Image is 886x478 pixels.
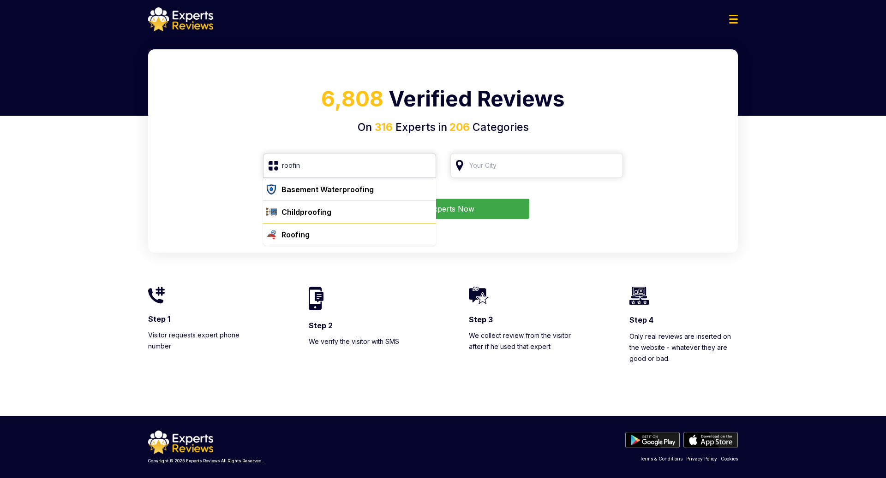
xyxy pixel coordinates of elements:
[469,330,578,352] p: We collect review from the visitor after if he used that expert
[148,458,263,464] p: Copyright © 2025 Experts Reviews All Rights Reserved.
[266,229,277,240] img: category icon
[321,86,383,112] span: 6,808
[683,432,738,448] img: apple store btn
[148,431,213,454] img: logo
[309,320,418,330] h3: Step 2
[309,287,323,310] img: homeIcon2
[309,336,418,347] p: We verify the visitor with SMS
[686,455,717,462] a: Privacy Policy
[469,314,578,325] h3: Step 3
[281,184,374,195] div: Basement Waterproofing
[281,207,331,218] div: Childproofing
[263,153,436,178] input: Search Category
[148,7,213,31] img: logo
[729,15,738,24] img: Menu Icon
[148,314,257,324] h3: Step 1
[159,83,727,119] h1: Verified Reviews
[450,153,623,178] input: Your City
[721,455,738,462] a: Cookies
[281,229,310,240] div: Roofing
[375,121,393,134] span: 316
[148,330,257,352] p: Visitor requests expert phone number
[159,119,727,136] h4: On Experts in Categories
[629,287,649,305] img: homeIcon4
[640,455,682,462] a: Terms & Conditions
[629,315,738,325] h3: Step 4
[266,207,277,218] img: category icon
[447,121,470,134] span: 206
[148,287,165,304] img: homeIcon1
[266,184,277,195] img: category icon
[625,432,680,448] img: play store btn
[469,287,489,304] img: homeIcon3
[629,331,738,364] p: Only real reviews are inserted on the website - whatever they are good or bad.
[357,199,529,219] button: Find Experts Now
